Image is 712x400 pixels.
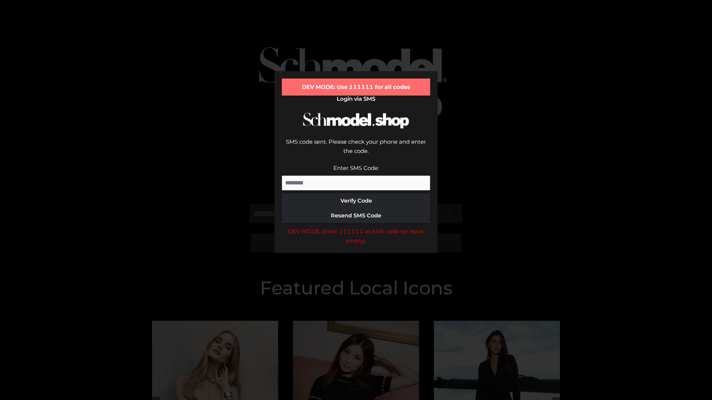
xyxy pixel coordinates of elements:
[282,96,430,102] h2: Login via SMS
[282,227,430,246] div: DEV MODE: Enter 111111 as SMS code (or leave empty).
[282,137,430,163] div: SMS code sent. Please check your phone and enter the code.
[282,208,430,223] button: Resend SMS Code
[333,164,379,171] label: Enter SMS Code:
[282,79,430,96] div: DEV MODE: Use 111111 for all codes
[282,193,430,208] button: Verify Code
[300,106,412,135] img: Schmodel Logo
